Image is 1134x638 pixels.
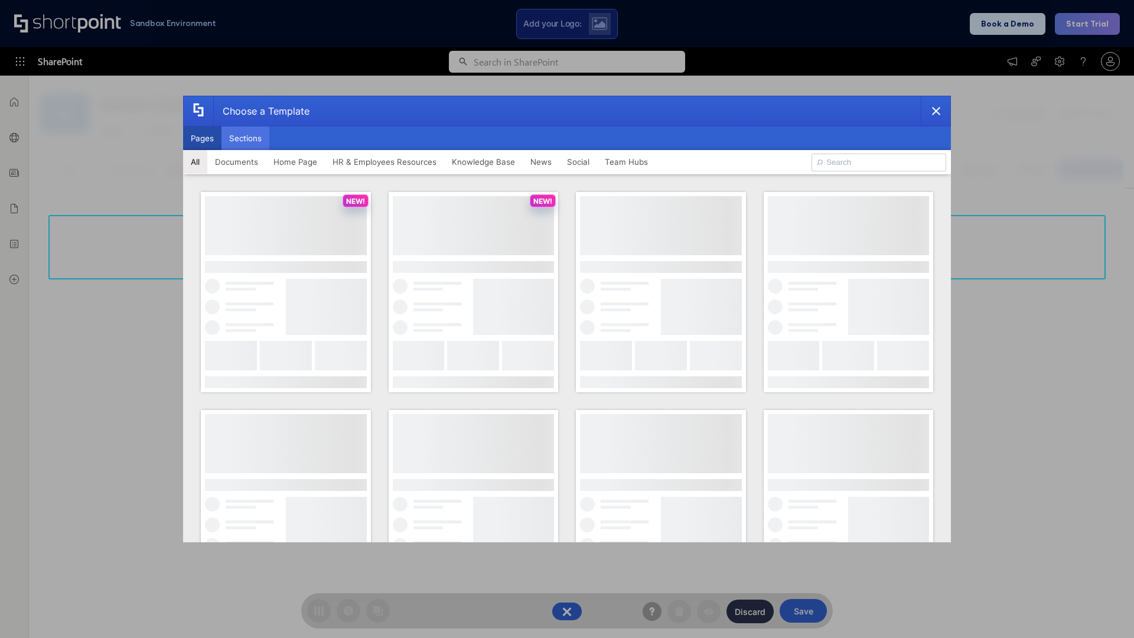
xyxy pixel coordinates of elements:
button: Sections [221,126,269,150]
button: Documents [207,150,266,174]
button: Knowledge Base [444,150,523,174]
div: Choose a Template [213,96,309,126]
button: Pages [183,126,221,150]
button: Team Hubs [597,150,656,174]
div: template selector [183,96,951,542]
button: HR & Employees Resources [325,150,444,174]
p: NEW! [533,197,552,206]
button: Social [559,150,597,174]
button: News [523,150,559,174]
button: All [183,150,207,174]
p: NEW! [346,197,365,206]
button: Home Page [266,150,325,174]
input: Search [812,154,946,171]
iframe: Chat Widget [1075,581,1134,638]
